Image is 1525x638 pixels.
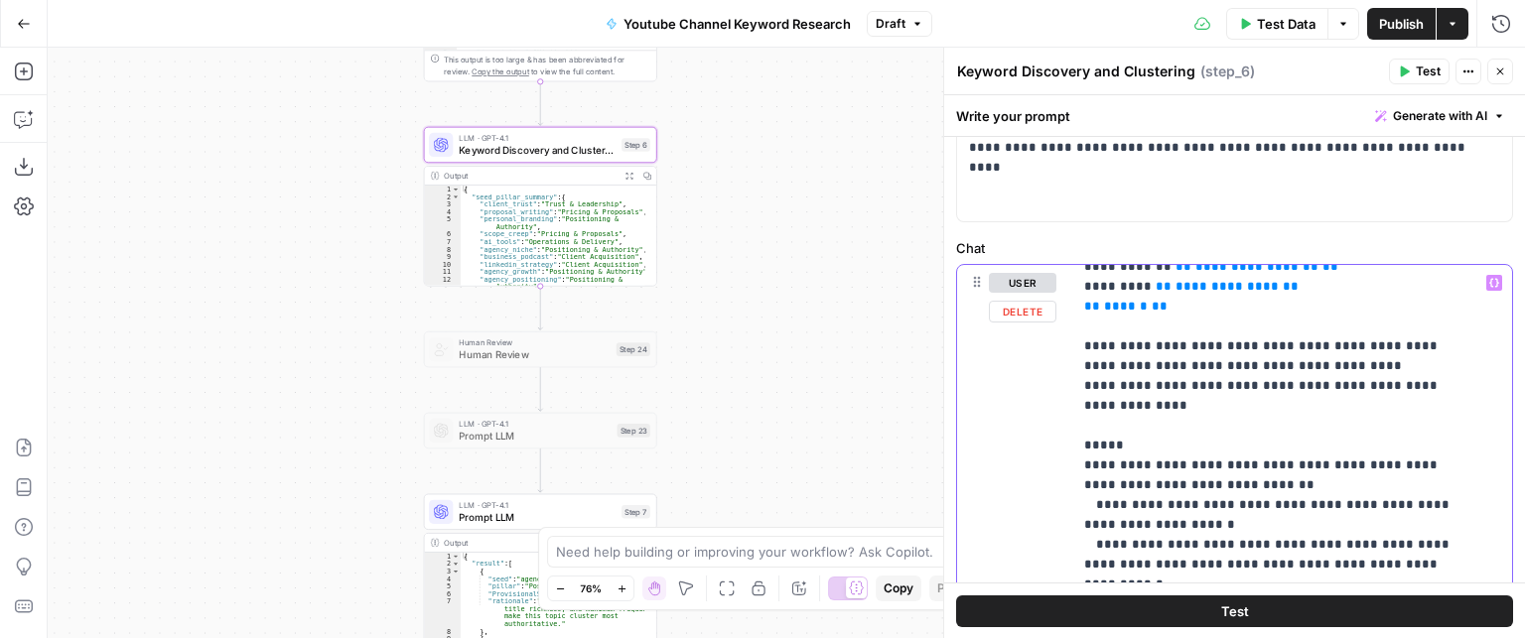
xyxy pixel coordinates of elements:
[1389,59,1450,84] button: Test
[425,230,461,238] div: 6
[425,246,461,254] div: 8
[1379,14,1424,34] span: Publish
[459,132,616,144] span: LLM · GPT-4.1
[425,590,461,598] div: 6
[459,499,616,511] span: LLM · GPT-4.1
[452,553,460,561] span: Toggle code folding, rows 1 through 106
[425,553,461,561] div: 1
[425,253,461,261] div: 9
[424,127,657,287] div: LLM · GPT-4.1Keyword Discovery and ClusteringStep 6Output{ "seed_pillar_summary":{ "client_trust"...
[452,192,460,200] span: Toggle code folding, rows 2 through 20
[425,192,461,200] div: 2
[944,95,1525,136] div: Write your prompt
[425,200,461,208] div: 3
[876,575,921,601] button: Copy
[425,268,461,276] div: 11
[1367,8,1436,40] button: Publish
[459,336,610,348] span: Human Review
[424,331,657,367] div: Human ReviewHuman ReviewStep 24
[425,49,458,64] div: 9
[425,276,461,291] div: 12
[594,8,863,40] button: Youtube Channel Keyword Research
[452,186,460,193] span: Toggle code folding, rows 1 through 264
[459,418,611,430] span: LLM · GPT-4.1
[538,81,543,125] g: Edge from step_1 to step_6
[425,560,461,568] div: 2
[452,568,460,575] span: Toggle code folding, rows 3 through 8
[425,215,461,230] div: 5
[538,286,543,329] g: Edge from step_6 to step_24
[444,170,616,182] div: Output
[459,143,616,158] span: Keyword Discovery and Clustering
[1221,600,1249,620] span: Test
[459,510,616,525] span: Prompt LLM
[425,597,461,627] div: 7
[425,574,461,582] div: 4
[989,273,1056,293] button: user
[538,367,543,411] g: Edge from step_24 to step_23
[425,261,461,269] div: 10
[1416,63,1441,80] span: Test
[452,560,460,568] span: Toggle code folding, rows 2 through 105
[1257,14,1316,34] span: Test Data
[617,342,650,356] div: Step 24
[425,186,461,193] div: 1
[956,238,1513,258] label: Chat
[956,594,1513,626] button: Test
[957,62,1195,81] textarea: Keyword Discovery and Clustering
[425,238,461,246] div: 7
[425,582,461,590] div: 5
[444,537,616,549] div: Output
[1200,62,1255,81] span: ( step_6 )
[876,15,905,33] span: Draft
[425,627,461,635] div: 8
[622,505,650,519] div: Step 7
[622,138,650,152] div: Step 6
[929,575,978,601] button: Paste
[884,579,913,597] span: Copy
[472,67,529,76] span: Copy the output
[424,413,657,448] div: LLM · GPT-4.1Prompt LLMStep 23
[867,11,932,37] button: Draft
[1367,103,1513,129] button: Generate with AI
[459,429,611,444] span: Prompt LLM
[580,580,602,596] span: 76%
[459,347,610,362] span: Human Review
[989,301,1056,322] button: Delete
[1226,8,1327,40] button: Test Data
[444,54,650,77] div: This output is too large & has been abbreviated for review. to view the full content.
[425,568,461,575] div: 3
[425,208,461,216] div: 4
[538,448,543,492] g: Edge from step_23 to step_7
[624,14,851,34] span: Youtube Channel Keyword Research
[1393,107,1487,125] span: Generate with AI
[618,424,650,438] div: Step 23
